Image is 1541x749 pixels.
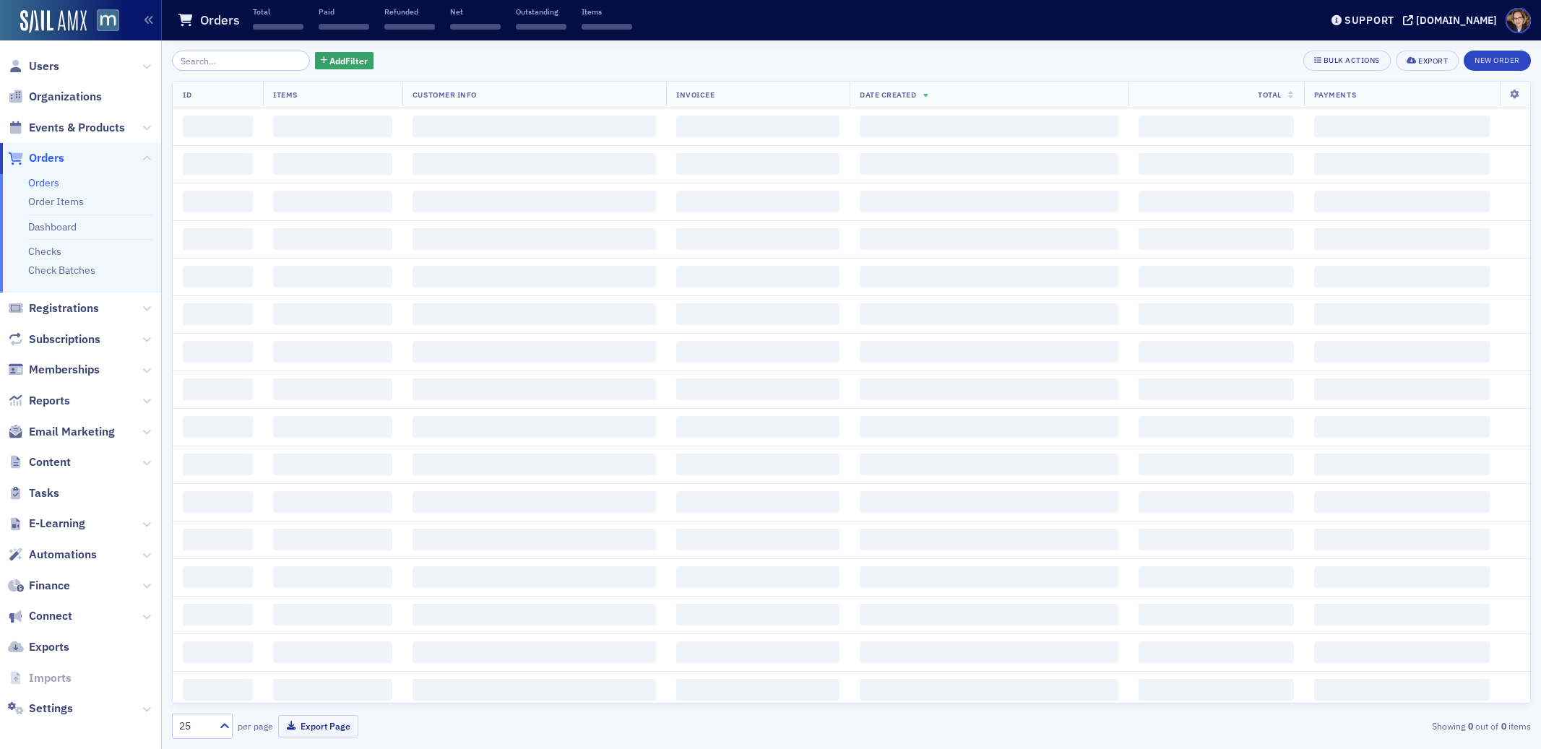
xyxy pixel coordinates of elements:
[8,59,59,74] a: Users
[450,24,501,30] span: ‌
[676,378,839,400] span: ‌
[1139,566,1294,588] span: ‌
[1314,341,1490,363] span: ‌
[1418,57,1448,65] div: Export
[183,454,253,475] span: ‌
[315,52,374,70] button: AddFilter
[273,90,298,100] span: Items
[516,24,566,30] span: ‌
[1314,679,1490,701] span: ‌
[860,341,1118,363] span: ‌
[273,153,392,175] span: ‌
[1396,51,1459,71] button: Export
[8,670,72,686] a: Imports
[273,416,392,438] span: ‌
[29,332,100,347] span: Subscriptions
[413,378,656,400] span: ‌
[8,639,69,655] a: Exports
[1324,56,1380,64] div: Bulk Actions
[278,715,358,737] button: Export Page
[676,529,839,550] span: ‌
[28,264,95,277] a: Check Batches
[29,393,70,409] span: Reports
[183,90,191,100] span: ID
[183,303,253,325] span: ‌
[8,120,125,136] a: Events & Products
[29,701,73,716] span: Settings
[1139,491,1294,513] span: ‌
[172,51,310,71] input: Search…
[1139,641,1294,663] span: ‌
[860,90,916,100] span: Date Created
[179,719,211,734] div: 25
[97,9,119,32] img: SailAMX
[1506,8,1531,33] span: Profile
[273,266,392,287] span: ‌
[29,670,72,686] span: Imports
[413,679,656,701] span: ‌
[8,300,99,316] a: Registrations
[1344,14,1394,27] div: Support
[384,7,435,17] p: Refunded
[860,566,1118,588] span: ‌
[676,266,839,287] span: ‌
[1314,529,1490,550] span: ‌
[29,362,100,378] span: Memberships
[860,303,1118,325] span: ‌
[413,191,656,212] span: ‌
[1403,15,1502,25] button: [DOMAIN_NAME]
[8,578,70,594] a: Finance
[1464,51,1531,71] button: New Order
[1258,90,1282,100] span: Total
[29,578,70,594] span: Finance
[29,608,72,624] span: Connect
[1314,228,1490,250] span: ‌
[676,153,839,175] span: ‌
[413,454,656,475] span: ‌
[1464,53,1531,66] a: New Order
[1139,378,1294,400] span: ‌
[29,300,99,316] span: Registrations
[1314,416,1490,438] span: ‌
[253,24,303,30] span: ‌
[413,566,656,588] span: ‌
[1314,491,1490,513] span: ‌
[273,303,392,325] span: ‌
[28,245,61,258] a: Checks
[413,341,656,363] span: ‌
[1416,14,1497,27] div: [DOMAIN_NAME]
[1139,266,1294,287] span: ‌
[676,116,839,137] span: ‌
[20,10,87,33] img: SailAMX
[8,485,59,501] a: Tasks
[29,424,115,440] span: Email Marketing
[516,7,566,17] p: Outstanding
[183,266,253,287] span: ‌
[413,153,656,175] span: ‌
[87,9,119,34] a: View Homepage
[860,679,1118,701] span: ‌
[1314,303,1490,325] span: ‌
[28,220,77,233] a: Dashboard
[676,191,839,212] span: ‌
[29,59,59,74] span: Users
[29,150,64,166] span: Orders
[8,393,70,409] a: Reports
[1139,303,1294,325] span: ‌
[676,303,839,325] span: ‌
[676,416,839,438] span: ‌
[676,679,839,701] span: ‌
[29,89,102,105] span: Organizations
[8,150,64,166] a: Orders
[29,120,125,136] span: Events & Products
[238,719,273,732] label: per page
[676,341,839,363] span: ‌
[8,454,71,470] a: Content
[1139,341,1294,363] span: ‌
[273,529,392,550] span: ‌
[273,491,392,513] span: ‌
[413,491,656,513] span: ‌
[8,701,73,716] a: Settings
[8,608,72,624] a: Connect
